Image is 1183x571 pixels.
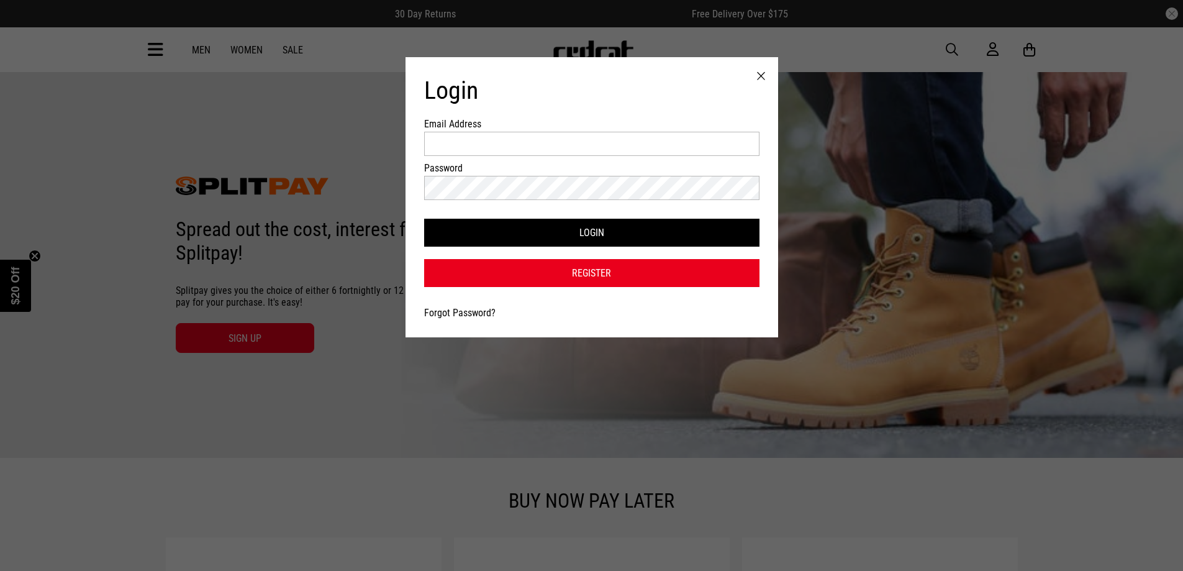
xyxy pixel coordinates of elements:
[424,307,496,319] a: Forgot Password?
[424,76,759,106] h1: Login
[424,118,491,130] label: Email Address
[424,162,491,174] label: Password
[424,259,759,287] a: Register
[424,219,759,247] button: Login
